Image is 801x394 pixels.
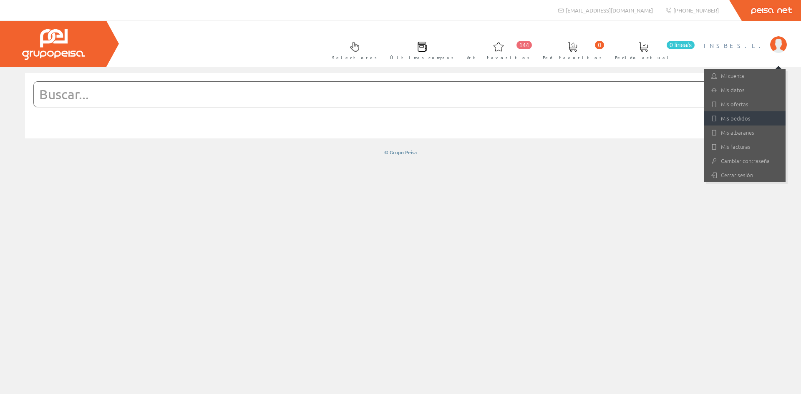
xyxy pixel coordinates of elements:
[516,41,532,49] span: 144
[704,41,766,50] span: INSBE S.L.
[704,125,786,140] a: Mis albaranes
[615,53,672,62] span: Pedido actual
[467,53,530,62] span: Art. favoritos
[332,53,377,62] span: Selectores
[704,154,786,168] a: Cambiar contraseña
[25,149,776,156] div: © Grupo Peisa
[704,168,786,182] a: Cerrar sesión
[704,83,786,97] a: Mis datos
[673,7,719,14] span: [PHONE_NUMBER]
[382,35,458,65] a: Últimas compras
[390,53,454,62] span: Últimas compras
[458,35,534,65] a: 144 Art. favoritos
[704,69,786,83] a: Mi cuenta
[704,140,786,154] a: Mis facturas
[324,35,381,65] a: Selectores
[667,41,695,49] span: 0 línea/s
[704,111,786,125] a: Mis pedidos
[34,82,747,107] input: Buscar...
[595,41,604,49] span: 0
[704,97,786,111] a: Mis ofertas
[566,7,653,14] span: [EMAIL_ADDRESS][DOMAIN_NAME]
[704,35,787,43] a: INSBE S.L.
[22,29,85,60] img: Grupo Peisa
[543,53,602,62] span: Ped. favoritos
